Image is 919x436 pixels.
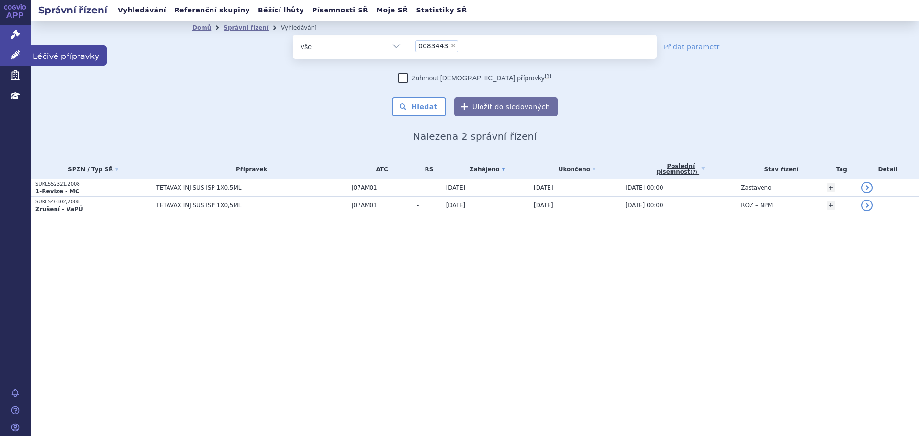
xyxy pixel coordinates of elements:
span: Léčivé přípravky [31,45,107,66]
abbr: (?) [545,73,551,79]
a: + [827,183,835,192]
th: Tag [822,159,856,179]
span: TETAVAX INJ SUS ISP 1X0,5ML [156,202,347,209]
span: TETAVAX INJ SUS ISP 1X0,5ML [156,184,347,191]
span: [DATE] 00:00 [626,202,663,209]
li: Vyhledávání [281,21,329,35]
span: J07AM01 [352,202,412,209]
a: detail [861,200,873,211]
a: Vyhledávání [115,4,169,17]
th: RS [412,159,441,179]
a: Přidat parametr [664,42,720,52]
span: - [417,202,441,209]
p: SUKLS52321/2008 [35,181,151,188]
a: Referenční skupiny [171,4,253,17]
th: ATC [347,159,412,179]
label: Zahrnout [DEMOGRAPHIC_DATA] přípravky [398,73,551,83]
button: Hledat [392,97,446,116]
a: Ukončeno [534,163,621,176]
th: Detail [856,159,919,179]
th: Přípravek [151,159,347,179]
a: detail [861,182,873,193]
span: [DATE] [534,184,553,191]
abbr: (?) [690,169,697,175]
span: [DATE] [446,202,466,209]
a: Správní řízení [224,24,269,31]
a: Statistiky SŘ [413,4,470,17]
a: Zahájeno [446,163,529,176]
th: Stav řízení [736,159,822,179]
span: [DATE] [446,184,466,191]
a: + [827,201,835,210]
a: Písemnosti SŘ [309,4,371,17]
a: Běžící lhůty [255,4,307,17]
span: [DATE] 00:00 [626,184,663,191]
span: Nalezena 2 správní řízení [413,131,537,142]
a: Moje SŘ [373,4,411,17]
button: Uložit do sledovaných [454,97,558,116]
span: J07AM01 [352,184,412,191]
strong: Zrušení - VaPÚ [35,206,83,212]
span: 0083443 [418,43,448,49]
span: [DATE] [534,202,553,209]
span: Zastaveno [741,184,771,191]
p: SUKLS40302/2008 [35,199,151,205]
span: - [417,184,441,191]
a: Poslednípísemnost(?) [626,159,737,179]
strong: 1-Revize - MC [35,188,79,195]
span: × [450,43,456,48]
span: ROZ – NPM [741,202,773,209]
input: 0083443 [461,40,466,52]
a: Domů [192,24,211,31]
h2: Správní řízení [31,3,115,17]
a: SPZN / Typ SŘ [35,163,151,176]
